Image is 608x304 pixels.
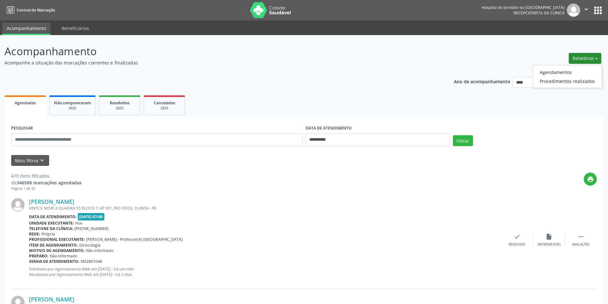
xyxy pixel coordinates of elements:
span: Cancelados [154,100,175,106]
span: Não informado [86,248,113,253]
label: DATA DE ATENDIMENTO [306,123,352,133]
div: Exportar (PDF) [537,242,560,247]
div: Mais ações [572,242,589,247]
b: Senha de atendimento: [29,259,79,264]
span: M02801048 [81,259,102,264]
i: print [587,176,594,183]
p: Acompanhe a situação das marcações correntes e finalizadas [4,59,424,66]
img: img [567,4,580,17]
a: Central de Marcação [4,5,55,15]
span: [DATE] 07:00 [78,213,105,220]
button: Relatórios [569,53,601,64]
a: Acompanhamento [2,23,50,35]
div: de [11,179,82,186]
a: Beneficiários [57,23,94,34]
span: Agendados [15,100,36,106]
div: VINTE E NOVE A QUADRA 55 BLOCO C AP 301, RIO DOCE, OLINDA - PE [29,205,501,211]
b: Profissional executante: [29,237,85,242]
i:  [577,233,584,240]
a: Procedimentos realizados [533,77,602,85]
button: print [584,173,597,186]
label: PESQUISAR [11,123,33,133]
div: 470 itens filtrados [11,173,82,179]
span: [PHONE_NUMBER] [74,226,109,231]
div: Hospital do Servidor do [GEOGRAPHIC_DATA] [482,5,565,10]
button:  [580,4,592,17]
p: Acompanhamento [4,43,424,59]
p: Solicitado por Agendamento Web em [DATE] - há um mês Atualizado por Agendamento Web em [DATE] - h... [29,266,501,277]
div: Página 1 de 32 [11,186,82,191]
span: Não informado [50,253,77,259]
i: check [514,233,521,240]
span: [PERSON_NAME] - Professor(A) [GEOGRAPHIC_DATA] [86,237,183,242]
span: Resolvidos [110,100,130,106]
a: [PERSON_NAME] [29,198,74,205]
i: insert_drive_file [545,233,552,240]
i: keyboard_arrow_down [39,157,46,164]
p: Ano de acompanhamento [454,77,510,85]
b: Unidade executante: [29,220,74,226]
b: Preparo: [29,253,49,259]
b: Item de agendamento: [29,242,78,248]
img: img [11,198,25,211]
button: Filtrar [453,135,473,146]
button: Mais filtroskeyboard_arrow_down [11,155,49,166]
div: Resolvido [509,242,525,247]
span: Própria [41,231,55,237]
button: apps [592,5,604,16]
div: 2025 [148,106,180,111]
b: Rede: [29,231,40,237]
span: Central de Marcação [17,7,55,13]
div: 2025 [104,106,136,111]
span: Hse [75,220,82,226]
a: [PERSON_NAME] [29,296,74,303]
strong: 346588 marcações agendadas [17,180,82,186]
ul: Relatórios [533,65,602,88]
a: Agendamentos [533,68,602,77]
b: Telefone da clínica: [29,226,73,231]
span: Ginecologia [79,242,101,248]
b: Motivo de agendamento: [29,248,85,253]
i:  [583,6,590,13]
b: Data de atendimento: [29,214,77,219]
div: 2025 [54,106,91,111]
span: Não compareceram [54,100,91,106]
span: Recepcionista da clínica [514,10,565,16]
